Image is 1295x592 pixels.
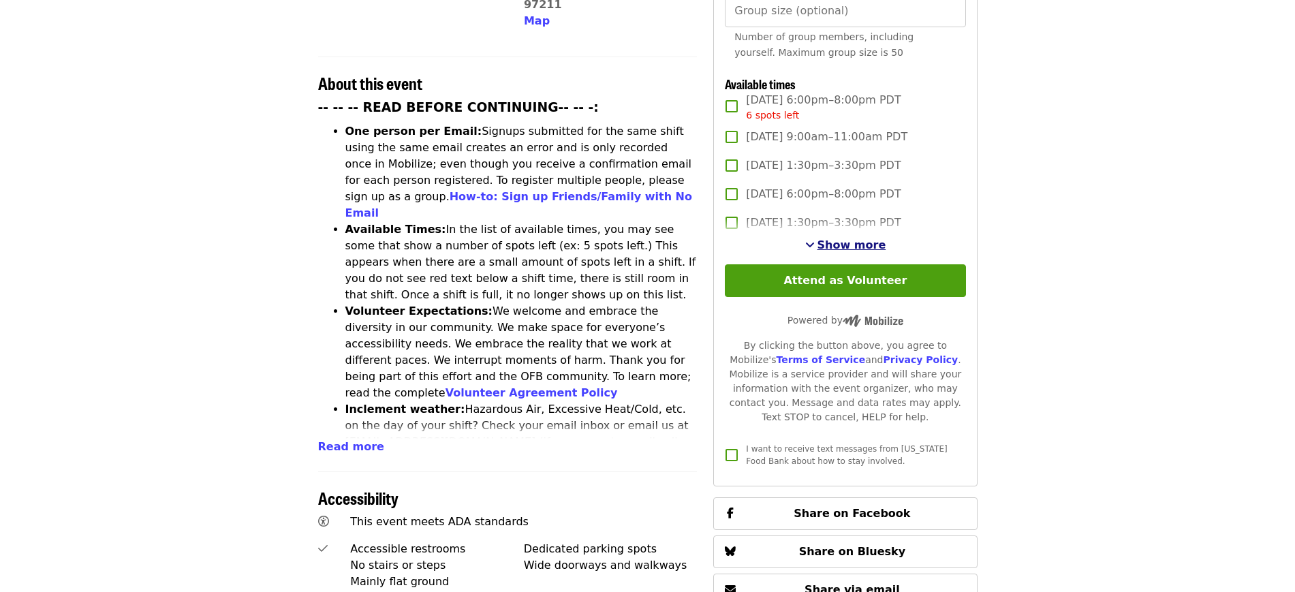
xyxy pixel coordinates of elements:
span: Share on Bluesky [799,545,906,558]
strong: -- -- -- READ BEFORE CONTINUING-- -- -: [318,100,599,114]
a: Terms of Service [776,354,865,365]
span: 6 spots left [746,110,799,121]
span: Show more [817,238,886,251]
button: Attend as Volunteer [725,264,965,297]
span: [DATE] 6:00pm–8:00pm PDT [746,92,901,123]
button: Read more [318,439,384,455]
div: By clicking the button above, you agree to Mobilize's and . Mobilize is a service provider and wi... [725,339,965,424]
a: Volunteer Agreement Policy [446,386,618,399]
span: Map [524,14,550,27]
span: Powered by [787,315,903,326]
div: Dedicated parking spots [524,541,698,557]
div: Accessible restrooms [350,541,524,557]
li: Hazardous Air, Excessive Heat/Cold, etc. on the day of your shift? Check your email inbox or emai... [345,401,698,483]
div: Wide doorways and walkways [524,557,698,574]
span: About this event [318,71,422,95]
span: Share on Facebook [794,507,910,520]
span: Read more [318,440,384,453]
button: See more timeslots [805,237,886,253]
span: I want to receive text messages from [US_STATE] Food Bank about how to stay involved. [746,444,947,466]
span: [DATE] 9:00am–11:00am PDT [746,129,907,145]
i: check icon [318,542,328,555]
li: In the list of available times, you may see some that show a number of spots left (ex: 5 spots le... [345,221,698,303]
span: This event meets ADA standards [350,515,529,528]
strong: Volunteer Expectations: [345,305,493,317]
i: universal-access icon [318,515,329,528]
span: Accessibility [318,486,399,510]
li: We welcome and embrace the diversity in our community. We make space for everyone’s accessibility... [345,303,698,401]
strong: Available Times: [345,223,446,236]
span: [DATE] 1:30pm–3:30pm PDT [746,215,901,231]
span: Available times [725,75,796,93]
img: Powered by Mobilize [843,315,903,327]
button: Map [524,13,550,29]
a: Privacy Policy [883,354,958,365]
a: How-to: Sign up Friends/Family with No Email [345,190,693,219]
li: Signups submitted for the same shift using the same email creates an error and is only recorded o... [345,123,698,221]
strong: One person per Email: [345,125,482,138]
div: No stairs or steps [350,557,524,574]
span: [DATE] 6:00pm–8:00pm PDT [746,186,901,202]
div: Mainly flat ground [350,574,524,590]
span: [DATE] 1:30pm–3:30pm PDT [746,157,901,174]
strong: Inclement weather: [345,403,465,416]
button: Share on Facebook [713,497,977,530]
span: Number of group members, including yourself. Maximum group size is 50 [734,31,914,58]
button: Share on Bluesky [713,535,977,568]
